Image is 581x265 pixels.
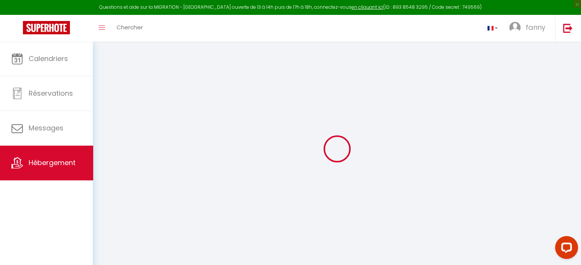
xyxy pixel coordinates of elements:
[549,233,581,265] iframe: LiveChat chat widget
[503,15,555,42] a: ... fanny
[29,88,73,98] span: Réservations
[117,23,143,31] span: Chercher
[23,21,70,34] img: Super Booking
[29,123,63,133] span: Messages
[111,15,149,42] a: Chercher
[351,4,383,10] a: en cliquant ici
[29,158,76,167] span: Hébergement
[563,23,573,33] img: logout
[509,22,521,33] img: ...
[526,22,545,32] span: fanny
[29,54,68,63] span: Calendriers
